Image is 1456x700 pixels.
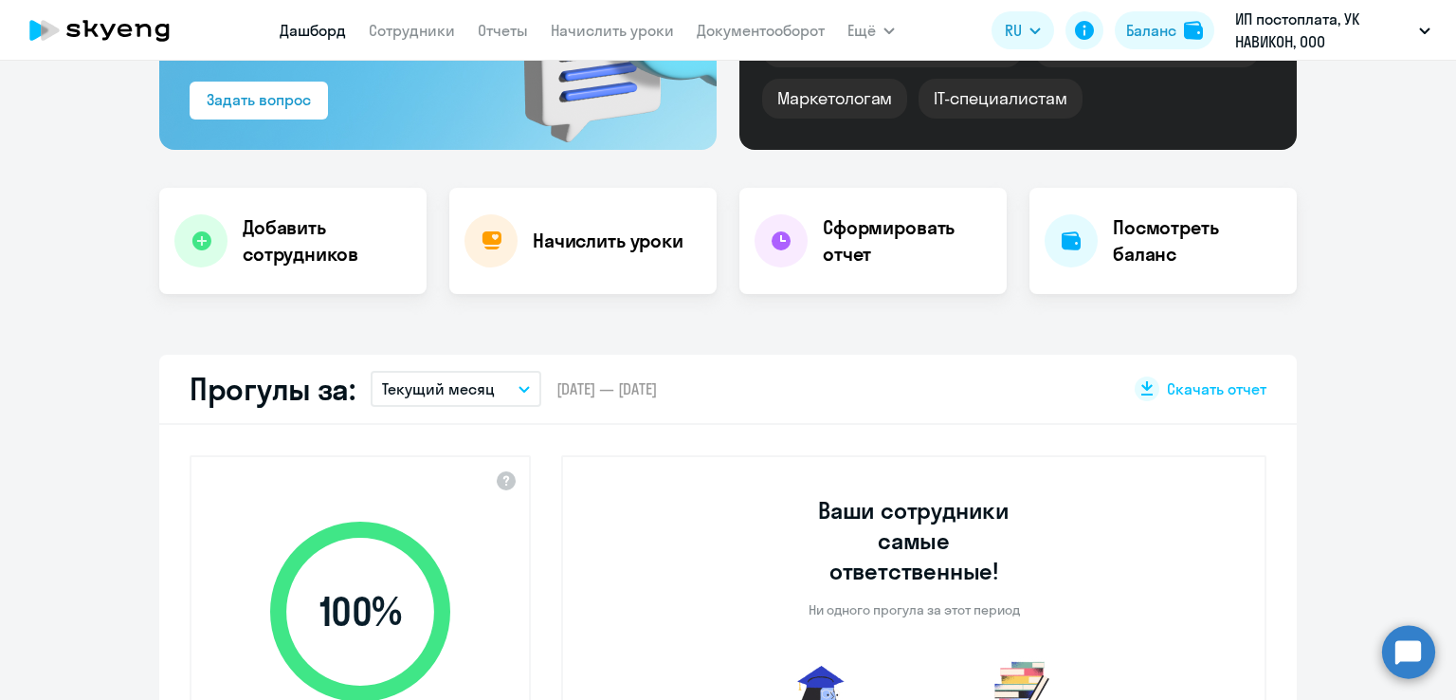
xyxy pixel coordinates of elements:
p: ИП постоплата, УК НАВИКОН, ООО [1235,8,1411,53]
button: Текущий месяц [371,371,541,407]
span: 100 % [251,589,469,635]
button: Балансbalance [1115,11,1214,49]
button: RU [992,11,1054,49]
p: Ни одного прогула за этот период [809,601,1020,618]
button: Задать вопрос [190,82,328,120]
div: Задать вопрос [207,88,311,111]
img: balance [1184,21,1203,40]
a: Документооборот [697,21,825,40]
button: ИП постоплата, УК НАВИКОН, ООО [1226,8,1440,53]
h2: Прогулы за: [190,370,355,408]
div: IT-специалистам [919,79,1082,119]
span: Скачать отчет [1167,378,1266,399]
h4: Начислить уроки [533,228,683,254]
a: Начислить уроки [551,21,674,40]
a: Отчеты [478,21,528,40]
div: Баланс [1126,19,1176,42]
h3: Ваши сотрудники самые ответственные! [792,495,1036,586]
span: [DATE] — [DATE] [556,378,657,399]
button: Ещё [847,11,895,49]
span: RU [1005,19,1022,42]
h4: Добавить сотрудников [243,214,411,267]
a: Сотрудники [369,21,455,40]
a: Дашборд [280,21,346,40]
p: Текущий месяц [382,378,495,400]
span: Ещё [847,19,876,42]
h4: Посмотреть баланс [1113,214,1282,267]
div: Маркетологам [762,79,907,119]
h4: Сформировать отчет [823,214,992,267]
